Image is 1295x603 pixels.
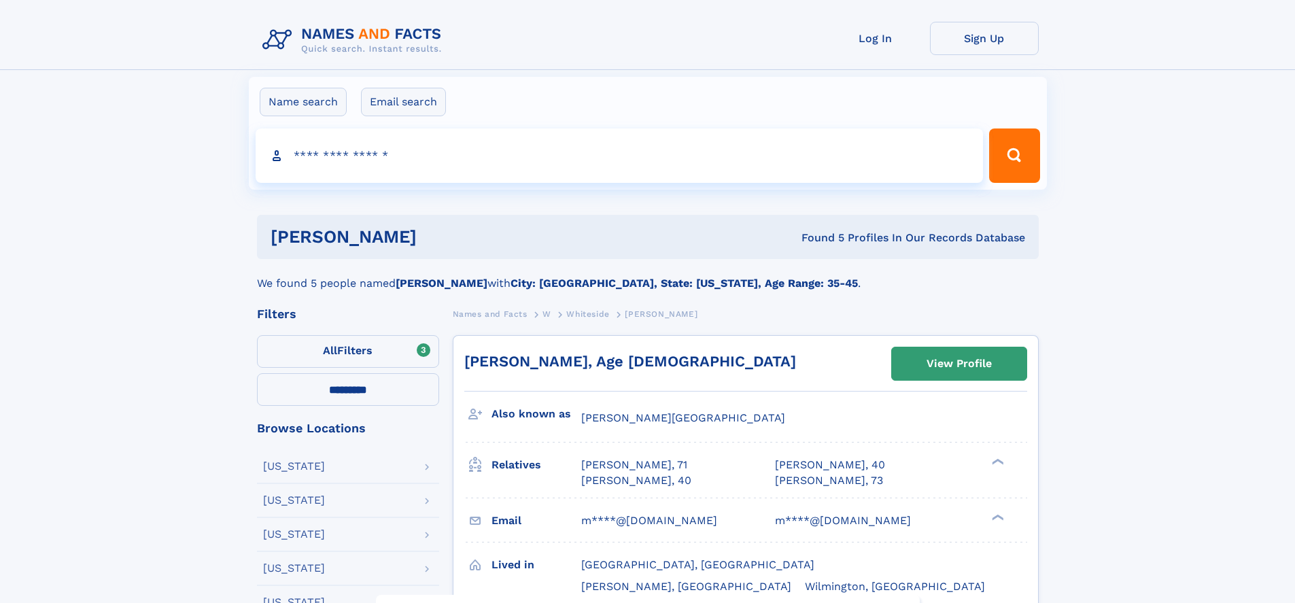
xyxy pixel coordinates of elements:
[609,230,1025,245] div: Found 5 Profiles In Our Records Database
[581,411,785,424] span: [PERSON_NAME][GEOGRAPHIC_DATA]
[257,335,439,368] label: Filters
[491,509,581,532] h3: Email
[271,228,609,245] h1: [PERSON_NAME]
[511,277,858,290] b: City: [GEOGRAPHIC_DATA], State: [US_STATE], Age Range: 35-45
[257,308,439,320] div: Filters
[988,513,1005,521] div: ❯
[805,580,985,593] span: Wilmington, [GEOGRAPHIC_DATA]
[625,309,697,319] span: [PERSON_NAME]
[263,495,325,506] div: [US_STATE]
[453,305,528,322] a: Names and Facts
[464,353,796,370] a: [PERSON_NAME], Age [DEMOGRAPHIC_DATA]
[256,128,984,183] input: search input
[257,259,1039,292] div: We found 5 people named with .
[581,580,791,593] span: [PERSON_NAME], [GEOGRAPHIC_DATA]
[361,88,446,116] label: Email search
[775,473,883,488] a: [PERSON_NAME], 73
[263,563,325,574] div: [US_STATE]
[930,22,1039,55] a: Sign Up
[257,22,453,58] img: Logo Names and Facts
[989,128,1039,183] button: Search Button
[542,305,551,322] a: W
[927,348,992,379] div: View Profile
[491,553,581,576] h3: Lived in
[775,458,885,472] a: [PERSON_NAME], 40
[257,422,439,434] div: Browse Locations
[491,453,581,477] h3: Relatives
[263,529,325,540] div: [US_STATE]
[581,458,687,472] a: [PERSON_NAME], 71
[263,461,325,472] div: [US_STATE]
[542,309,551,319] span: W
[260,88,347,116] label: Name search
[396,277,487,290] b: [PERSON_NAME]
[892,347,1026,380] a: View Profile
[988,458,1005,466] div: ❯
[581,558,814,571] span: [GEOGRAPHIC_DATA], [GEOGRAPHIC_DATA]
[581,473,691,488] a: [PERSON_NAME], 40
[491,402,581,426] h3: Also known as
[566,309,609,319] span: Whiteside
[566,305,609,322] a: Whiteside
[323,344,337,357] span: All
[821,22,930,55] a: Log In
